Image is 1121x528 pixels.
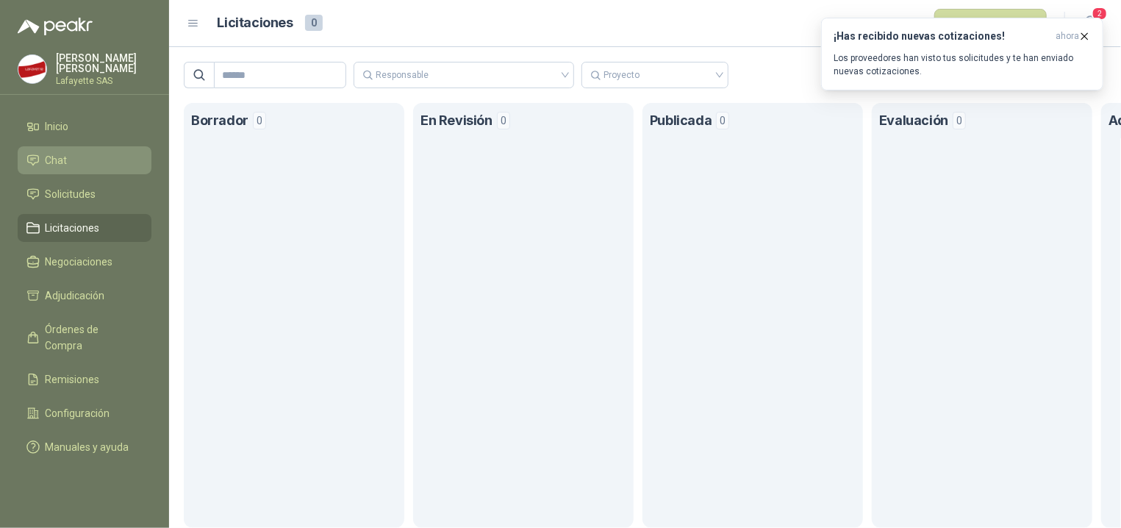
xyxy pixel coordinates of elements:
span: Remisiones [46,371,100,388]
a: Licitaciones [18,214,151,242]
button: Nueva Licitación [934,9,1047,38]
h1: Licitaciones [218,13,293,34]
a: Adjudicación [18,282,151,310]
a: Remisiones [18,365,151,393]
span: 0 [497,112,510,129]
a: Chat [18,146,151,174]
a: Configuración [18,399,151,427]
span: Negociaciones [46,254,113,270]
span: Configuración [46,405,110,421]
span: Licitaciones [46,220,100,236]
h1: Publicada [650,110,712,131]
span: Inicio [46,118,69,135]
span: ahora [1056,30,1079,43]
button: 2 [1077,10,1103,37]
p: Lafayette SAS [56,76,151,85]
a: Órdenes de Compra [18,315,151,360]
span: 0 [253,112,266,129]
h1: Evaluación [879,110,948,131]
img: Company Logo [18,55,46,83]
img: Logo peakr [18,18,93,35]
span: Solicitudes [46,186,96,202]
a: Negociaciones [18,248,151,276]
span: Adjudicación [46,288,105,304]
p: Los proveedores han visto tus solicitudes y te han enviado nuevas cotizaciones. [834,51,1091,78]
button: ¡Has recibido nuevas cotizaciones!ahora Los proveedores han visto tus solicitudes y te han enviad... [821,18,1103,90]
a: Inicio [18,113,151,140]
span: 0 [953,112,966,129]
span: Chat [46,152,68,168]
span: 0 [305,15,323,31]
span: 2 [1092,7,1108,21]
span: 0 [716,112,729,129]
span: Manuales y ayuda [46,439,129,455]
h1: Borrador [191,110,248,131]
p: [PERSON_NAME] [PERSON_NAME] [56,53,151,74]
h3: ¡Has recibido nuevas cotizaciones! [834,30,1050,43]
a: Manuales y ayuda [18,433,151,461]
h1: En Revisión [420,110,493,131]
span: Órdenes de Compra [46,321,137,354]
a: Solicitudes [18,180,151,208]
